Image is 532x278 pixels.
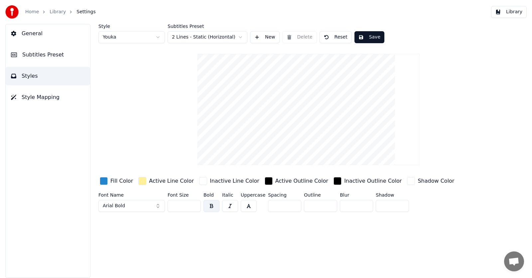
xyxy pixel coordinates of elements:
[344,177,402,185] div: Inactive Outline Color
[5,5,19,19] img: youka
[168,193,201,197] label: Font Size
[98,193,165,197] label: Font Name
[98,24,165,29] label: Style
[332,176,403,186] button: Inactive Outline Color
[320,31,352,43] button: Reset
[103,203,125,209] span: Arial Bold
[22,51,64,59] span: Subtitles Preset
[110,177,133,185] div: Fill Color
[6,24,90,43] button: General
[203,193,219,197] label: Bold
[304,193,337,197] label: Outline
[275,177,328,185] div: Active Outline Color
[491,6,527,18] button: Library
[22,30,43,38] span: General
[149,177,194,185] div: Active Line Color
[263,176,330,186] button: Active Outline Color
[98,176,134,186] button: Fill Color
[6,46,90,64] button: Subtitles Preset
[137,176,195,186] button: Active Line Color
[25,9,96,15] nav: breadcrumb
[22,93,60,101] span: Style Mapping
[406,176,456,186] button: Shadow Color
[241,193,265,197] label: Uppercase
[418,177,454,185] div: Shadow Color
[25,9,39,15] a: Home
[340,193,373,197] label: Blur
[198,176,261,186] button: Inactive Line Color
[6,88,90,107] button: Style Mapping
[376,193,409,197] label: Shadow
[222,193,238,197] label: Italic
[6,67,90,85] button: Styles
[504,251,524,271] div: Open de chat
[210,177,259,185] div: Inactive Line Color
[76,9,95,15] span: Settings
[22,72,38,80] span: Styles
[50,9,66,15] a: Library
[268,193,301,197] label: Spacing
[168,24,247,29] label: Subtitles Preset
[354,31,384,43] button: Save
[250,31,280,43] button: New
